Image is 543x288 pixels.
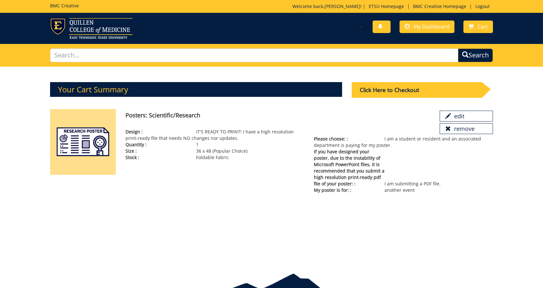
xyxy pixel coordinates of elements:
a: remove [440,123,493,134]
button: Search [458,48,493,62]
span: Please choose: : [314,136,384,142]
img: ETSU logo [50,18,133,39]
a: My Dashboard [400,21,454,33]
a: Click Here to Checkout [352,93,492,99]
h4: Posters: Scientific/Research [125,112,430,119]
span: Size : [125,148,196,154]
span: My poster is for: : [314,187,384,193]
h3: Your Cart Summary [50,82,342,97]
a: edit [440,111,493,122]
h5: BMC Creative [50,3,79,8]
p: I am submitting a PDF file. [314,148,493,187]
p: IT'S READY TO PRINT! I have a high resolution print-ready file that needs NO changes nor updates. [125,129,305,141]
span: Quantity : [125,141,196,148]
a: Logout [472,3,493,9]
p: another event [314,187,493,193]
p: 1 [125,141,305,148]
p: I am a student or resident and an associated department is paying for my poster. [314,136,493,148]
a: BMC Creative Homepage [410,3,470,9]
input: Search... [50,48,458,62]
span: My Dashboard [414,23,449,30]
span: If you have designed your poster, due to the instability of Microsoft PowerPoint files, it is rec... [314,148,384,187]
a: ETSU Homepage [366,3,407,9]
p: 36 x 48 (Popular Choice) [125,148,305,154]
span: Design : [125,129,196,135]
img: posters-scientific-5aa5927cecefc5.90805739.png [50,109,116,175]
p: Foldable Fabric [125,154,305,161]
span: Cart [478,23,488,30]
p: Welcome back, ! | | | [292,3,493,10]
div: Click Here to Checkout [352,82,482,98]
a: [PERSON_NAME] [324,3,360,9]
span: Stock : [125,154,196,161]
a: Cart [463,21,493,33]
